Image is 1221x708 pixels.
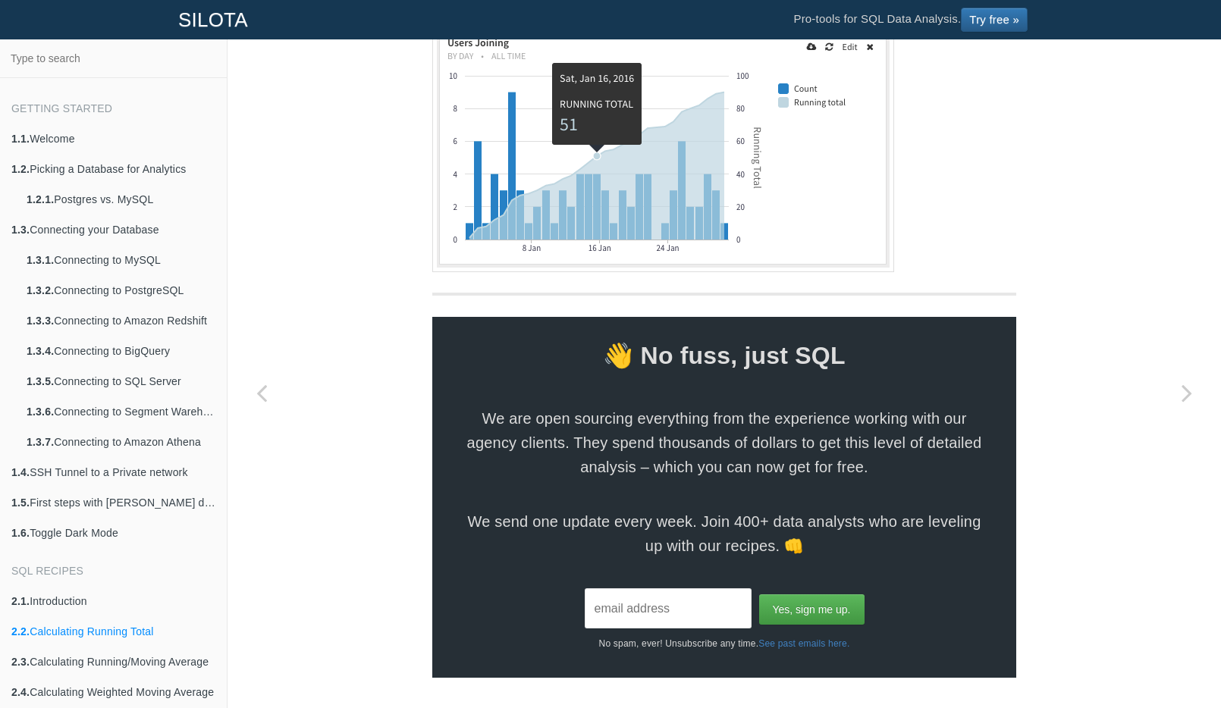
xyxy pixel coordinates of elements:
a: 1.2.1.Postgres vs. MySQL [15,184,227,215]
a: 1.3.4.Connecting to BigQuery [15,336,227,366]
b: 1.3. [11,224,30,236]
b: 2.1. [11,595,30,607]
a: 1.3.6.Connecting to Segment Warehouse [15,396,227,427]
b: 1.5. [11,497,30,509]
b: 1.3.7. [27,436,54,448]
a: Previous page: Introduction [228,77,296,708]
a: Next page: Calculating Running/Moving Average [1153,77,1221,708]
span: We are open sourcing everything from the experience working with our agency clients. They spend t... [463,406,986,479]
b: 1.2.1. [27,193,54,205]
a: See past emails here. [758,638,849,649]
input: Yes, sign me up. [759,594,865,625]
a: 1.3.7.Connecting to Amazon Athena [15,427,227,457]
b: 1.6. [11,527,30,539]
a: Try free » [961,8,1028,32]
b: 1.3.2. [27,284,54,296]
b: 2.2. [11,625,30,638]
b: 1.3.1. [27,254,54,266]
b: 1.3.4. [27,345,54,357]
b: 1.4. [11,466,30,478]
b: 1.3.3. [27,315,54,327]
b: 1.3.5. [27,375,54,387]
img: Running Total User Counts [432,22,894,272]
a: 1.3.2.Connecting to PostgreSQL [15,275,227,305]
li: Pro-tools for SQL Data Analysis. [778,1,1043,39]
iframe: Drift Widget Chat Controller [1145,632,1203,690]
b: 2.4. [11,686,30,698]
b: 1.3.6. [27,406,54,418]
p: No spam, ever! Unsubscribe any time. [432,628,1016,651]
a: 1.3.1.Connecting to MySQL [15,245,227,275]
a: 1.3.3.Connecting to Amazon Redshift [15,305,227,336]
b: 1.1. [11,133,30,145]
span: We send one update every week. Join 400+ data analysts who are leveling up with our recipes. 👊 [463,509,986,558]
a: 1.3.5.Connecting to SQL Server [15,366,227,396]
input: Type to search [5,44,222,73]
b: 1.2. [11,163,30,175]
a: SILOTA [167,1,259,39]
span: 👋 No fuss, just SQL [432,335,1016,376]
input: email address [585,588,752,628]
b: 2.3. [11,656,30,668]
